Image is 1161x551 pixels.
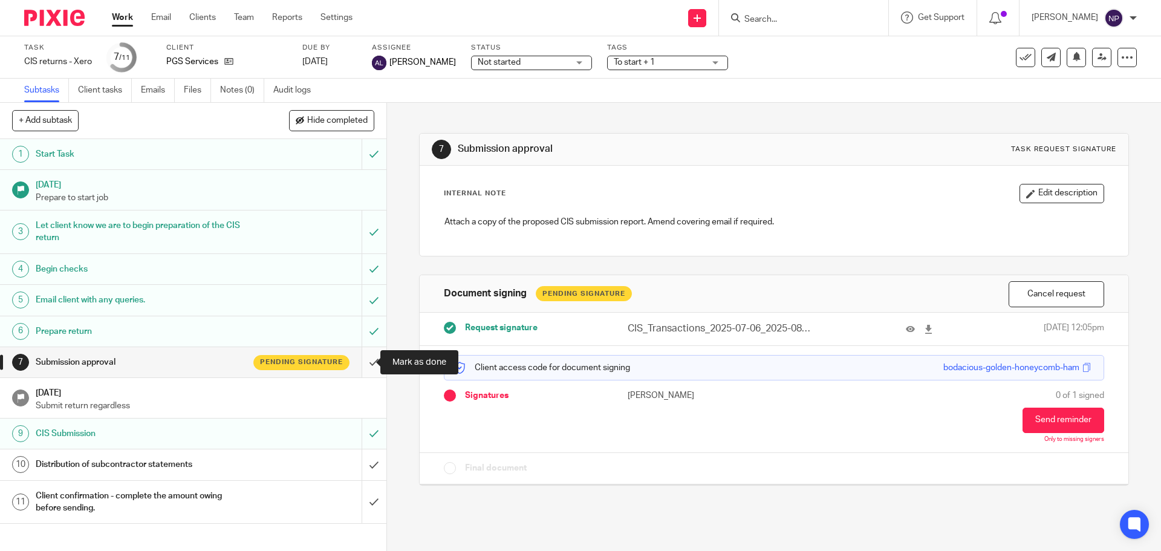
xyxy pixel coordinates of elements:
button: Hide completed [289,110,374,131]
p: [PERSON_NAME] [628,390,774,402]
div: 11 [12,494,29,510]
p: Submit return regardless [36,400,374,412]
div: bodacious-golden-honeycomb-ham [943,362,1079,374]
span: To start + 1 [614,58,655,67]
p: Internal Note [444,189,506,198]
p: Attach a copy of the proposed CIS submission report. Amend covering email if required. [444,216,1103,228]
a: Client tasks [78,79,132,102]
div: 10 [12,456,29,473]
span: Final document [465,462,527,474]
div: 6 [12,323,29,340]
div: 9 [12,425,29,442]
a: Work [112,11,133,24]
label: Status [471,43,592,53]
p: CIS_Transactions_2025-07-06_2025-08-05.xlsx [628,322,810,336]
h1: Let client know we are to begin preparation of the CIS return [36,217,245,247]
span: Signatures [465,390,509,402]
span: Hide completed [307,116,368,126]
div: 7 [12,354,29,371]
h1: Begin checks [36,260,245,278]
button: + Add subtask [12,110,79,131]
a: Clients [189,11,216,24]
div: 7 [432,140,451,159]
label: Client [166,43,287,53]
a: Files [184,79,211,102]
span: [DATE] 12:05pm [1044,322,1104,336]
p: Client access code for document signing [454,362,630,374]
a: Audit logs [273,79,320,102]
img: Pixie [24,10,85,26]
div: Task request signature [1011,145,1116,154]
button: Cancel request [1009,281,1104,307]
span: Request signature [465,322,538,334]
a: Subtasks [24,79,69,102]
div: Pending Signature [536,286,632,301]
label: Task [24,43,92,53]
h1: Client confirmation - complete the amount owing before sending. [36,487,245,518]
p: PGS Services [166,56,218,68]
h1: Distribution of subcontractor statements [36,455,245,474]
a: Settings [320,11,353,24]
label: Assignee [372,43,456,53]
a: Emails [141,79,175,102]
button: Edit description [1020,184,1104,203]
h1: [DATE] [36,176,374,191]
span: Not started [478,58,521,67]
h1: Document signing [444,287,527,300]
h1: Submission approval [458,143,800,155]
span: 0 of 1 signed [1056,390,1104,402]
div: 7 [114,50,130,64]
span: [DATE] [302,57,328,66]
img: svg%3E [1104,8,1124,28]
button: Send reminder [1023,408,1104,433]
a: Team [234,11,254,24]
label: Due by [302,43,357,53]
div: 5 [12,292,29,308]
div: 4 [12,261,29,278]
div: 1 [12,146,29,163]
h1: Prepare return [36,322,245,341]
a: Notes (0) [220,79,264,102]
p: Prepare to start job [36,192,374,204]
div: CIS returns - Xero [24,56,92,68]
h1: CIS Submission [36,425,245,443]
h1: [DATE] [36,384,374,399]
img: svg%3E [372,56,386,70]
h1: Start Task [36,145,245,163]
p: Only to missing signers [1044,436,1104,443]
div: 3 [12,223,29,240]
small: /11 [119,54,130,61]
h1: Email client with any queries. [36,291,245,309]
a: Email [151,11,171,24]
span: [PERSON_NAME] [389,56,456,68]
a: Reports [272,11,302,24]
h1: Submission approval [36,353,245,371]
span: Pending signature [260,357,343,367]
